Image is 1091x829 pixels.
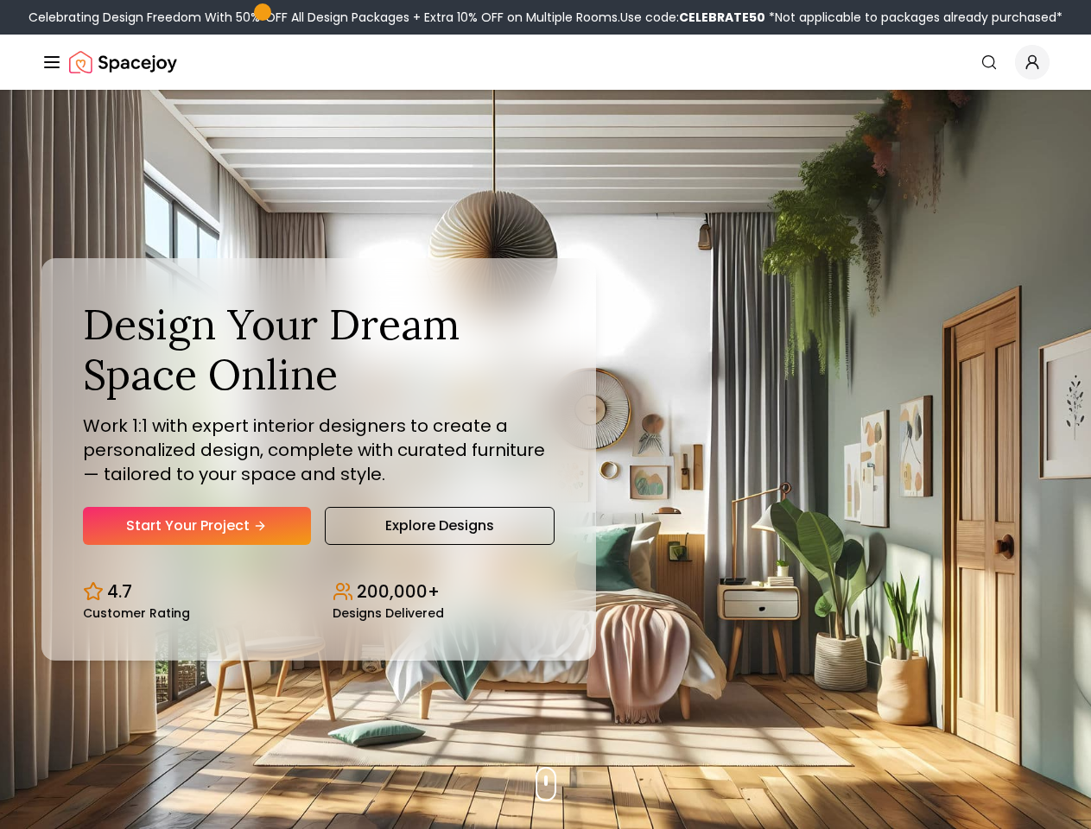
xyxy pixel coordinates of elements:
div: Celebrating Design Freedom With 50% OFF All Design Packages + Extra 10% OFF on Multiple Rooms. [29,9,1062,26]
span: *Not applicable to packages already purchased* [765,9,1062,26]
b: CELEBRATE50 [679,9,765,26]
a: Explore Designs [325,507,555,545]
span: Use code: [620,9,765,26]
img: Spacejoy Logo [69,45,177,79]
small: Designs Delivered [333,607,444,619]
h1: Design Your Dream Space Online [83,300,555,399]
p: 200,000+ [357,579,440,604]
p: Work 1:1 with expert interior designers to create a personalized design, complete with curated fu... [83,414,555,486]
p: 4.7 [107,579,132,604]
small: Customer Rating [83,607,190,619]
a: Start Your Project [83,507,311,545]
nav: Global [41,35,1050,90]
div: Design stats [83,566,555,619]
a: Spacejoy [69,45,177,79]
